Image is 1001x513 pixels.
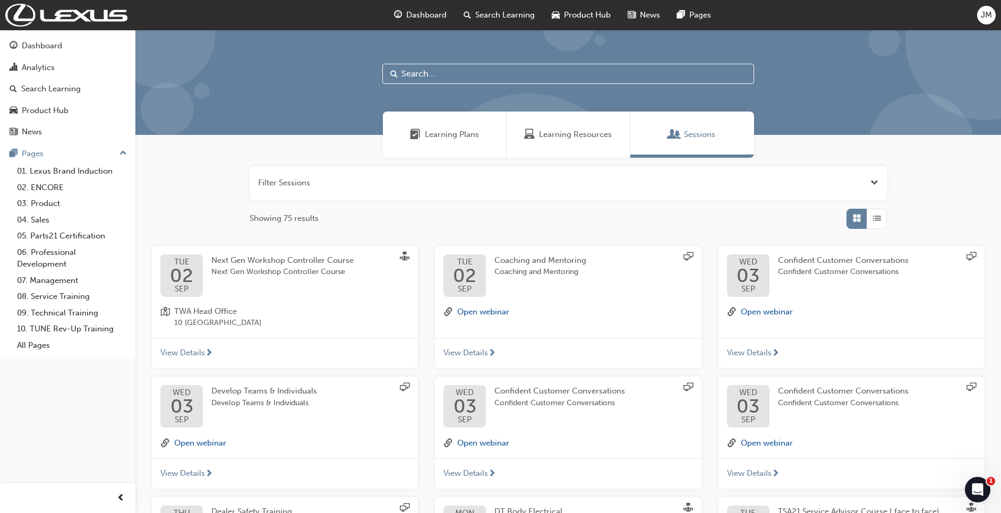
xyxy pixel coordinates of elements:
a: SessionsSessions [630,112,754,158]
span: News [640,9,660,21]
span: SEP [737,416,759,424]
button: WED03SEPConfident Customer ConversationsConfident Customer Conversationslink-iconOpen webinarView... [718,246,985,369]
span: news-icon [628,8,636,22]
span: Learning Resources [539,129,612,141]
span: SEP [454,416,476,424]
span: Coaching and Mentoring [494,255,586,265]
button: Open webinar [457,436,509,450]
a: search-iconSearch Learning [455,4,543,26]
span: link-icon [727,305,737,319]
span: Confident Customer Conversations [778,255,909,265]
span: 02 [453,266,476,285]
a: news-iconNews [619,4,669,26]
a: View Details [152,458,418,489]
span: Dashboard [406,9,447,21]
a: 09. Technical Training [13,305,131,321]
span: link-icon [443,436,453,450]
button: Open webinar [741,436,793,450]
span: 03 [170,397,193,416]
a: 02. ENCORE [13,179,131,196]
span: View Details [160,467,205,480]
span: TUE [170,258,193,266]
span: sessionType_FACE_TO_FACE-icon [400,252,409,263]
a: car-iconProduct Hub [543,4,619,26]
a: Learning ResourcesLearning Resources [507,112,630,158]
a: View Details [435,338,701,369]
span: Confident Customer Conversations [778,386,909,396]
a: TUE02SEPCoaching and MentoringCoaching and Mentoring [443,254,692,297]
span: link-icon [443,305,453,319]
a: News [4,122,131,142]
span: 1 [987,477,995,485]
span: next-icon [205,349,213,358]
span: 10 [GEOGRAPHIC_DATA] [174,317,261,329]
span: JM [981,9,992,21]
span: next-icon [772,349,780,358]
span: Search Learning [475,9,535,21]
span: List [873,212,881,225]
a: WED03SEPDevelop Teams & IndividualsDevelop Teams & Individuals [160,385,409,427]
span: Search [390,68,398,80]
a: WED03SEPConfident Customer ConversationsConfident Customer Conversations [727,254,976,297]
span: 03 [454,397,476,416]
iframe: Intercom live chat [965,477,990,502]
span: next-icon [488,469,496,479]
span: guage-icon [10,41,18,51]
span: SEP [170,285,193,293]
button: Pages [4,144,131,164]
button: Open the filter [870,177,878,189]
button: JM [977,6,996,24]
span: Showing 75 results [250,212,319,225]
span: Next Gen Workshop Controller Course [211,255,354,265]
span: Learning Plans [425,129,479,141]
span: search-icon [464,8,471,22]
span: Pages [689,9,711,21]
a: TUE02SEPNext Gen Workshop Controller CourseNext Gen Workshop Controller Course [160,254,409,297]
button: TUE02SEPNext Gen Workshop Controller CourseNext Gen Workshop Controller Courselocation-iconTWA He... [152,246,418,369]
span: news-icon [10,127,18,137]
span: prev-icon [117,492,125,505]
span: WED [454,389,476,397]
input: Search... [382,64,754,84]
span: Coaching and Mentoring [494,266,586,278]
span: search-icon [10,84,17,94]
a: location-iconTWA Head Office10 [GEOGRAPHIC_DATA] [160,305,409,329]
span: Confident Customer Conversations [778,266,909,278]
div: Product Hub [22,105,69,117]
a: pages-iconPages [669,4,720,26]
img: Trak [5,4,127,27]
button: WED03SEPDevelop Teams & IndividualsDevelop Teams & Individualslink-iconOpen webinarView Details [152,377,418,489]
a: View Details [435,458,701,489]
a: Search Learning [4,79,131,99]
span: chart-icon [10,63,18,73]
span: pages-icon [677,8,685,22]
span: Confident Customer Conversations [494,386,625,396]
div: Pages [22,148,44,160]
span: car-icon [552,8,560,22]
div: News [22,126,42,138]
button: Open webinar [457,305,509,319]
span: Develop Teams & Individuals [211,386,317,396]
button: DashboardAnalyticsSearch LearningProduct HubNews [4,34,131,144]
span: View Details [727,467,772,480]
span: 02 [170,266,193,285]
button: WED03SEPConfident Customer ConversationsConfident Customer Conversationslink-iconOpen webinarView... [718,377,985,489]
a: View Details [718,338,985,369]
span: WED [170,389,193,397]
span: Learning Resources [524,129,535,141]
a: 03. Product [13,195,131,212]
a: All Pages [13,337,131,354]
div: Analytics [22,62,55,74]
button: TUE02SEPCoaching and MentoringCoaching and Mentoringlink-iconOpen webinarView Details [435,246,701,369]
span: Confident Customer Conversations [494,397,625,409]
span: Grid [853,212,861,225]
span: WED [737,258,759,266]
span: car-icon [10,106,18,116]
span: next-icon [488,349,496,358]
div: Search Learning [21,83,81,95]
a: 10. TUNE Rev-Up Training [13,321,131,337]
span: Product Hub [564,9,611,21]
